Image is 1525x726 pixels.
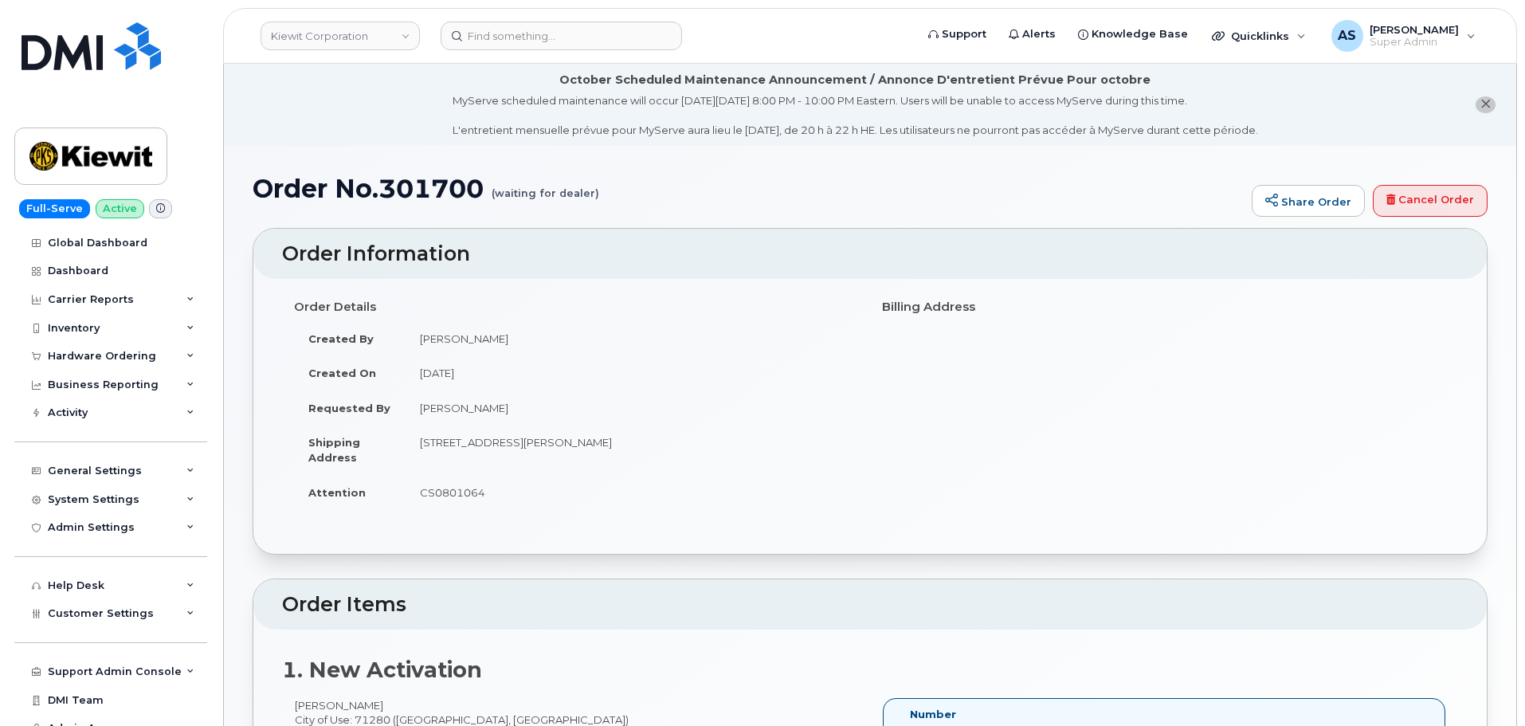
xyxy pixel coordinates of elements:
[1373,185,1488,217] a: Cancel Order
[453,93,1258,138] div: MyServe scheduled maintenance will occur [DATE][DATE] 8:00 PM - 10:00 PM Eastern. Users will be u...
[308,436,360,464] strong: Shipping Address
[492,175,599,199] small: (waiting for dealer)
[308,332,374,345] strong: Created By
[910,707,956,722] label: Number
[406,355,858,390] td: [DATE]
[282,657,482,683] strong: 1. New Activation
[253,175,1244,202] h1: Order No.301700
[1252,185,1365,217] a: Share Order
[406,475,858,510] td: CS0801064
[308,486,366,499] strong: Attention
[1476,96,1496,113] button: close notification
[406,321,858,356] td: [PERSON_NAME]
[282,594,1458,616] h2: Order Items
[294,300,858,314] h4: Order Details
[882,300,1446,314] h4: Billing Address
[559,72,1151,88] div: October Scheduled Maintenance Announcement / Annonce D'entretient Prévue Pour octobre
[406,425,858,474] td: [STREET_ADDRESS][PERSON_NAME]
[406,390,858,426] td: [PERSON_NAME]
[308,367,376,379] strong: Created On
[282,243,1458,265] h2: Order Information
[308,402,390,414] strong: Requested By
